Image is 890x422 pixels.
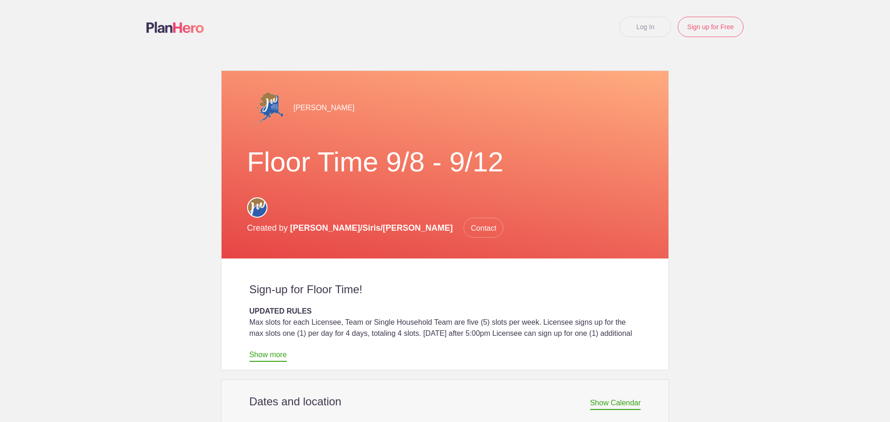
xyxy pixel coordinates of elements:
img: Logo main planhero [146,22,204,33]
p: Created by [247,218,503,238]
h2: Dates and location [249,395,641,409]
span: Show Calendar [590,399,641,410]
h2: Sign-up for Floor Time! [249,283,641,296]
strong: UPDATED RULES [249,307,312,315]
img: Alaska jw logo transparent [247,90,284,127]
a: Show more [249,351,287,362]
a: Sign up for Free [678,17,744,37]
img: Circle for social [247,197,267,218]
div: [PERSON_NAME] [247,89,643,127]
h1: Floor Time 9/8 - 9/12 [247,145,643,179]
a: Log In [619,17,671,37]
div: Max slots for each Licensee, Team or Single Household Team are five (5) slots per week. Licensee ... [249,317,641,361]
span: Contact [464,218,503,238]
span: [PERSON_NAME]/Siris/[PERSON_NAME] [290,223,453,233]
